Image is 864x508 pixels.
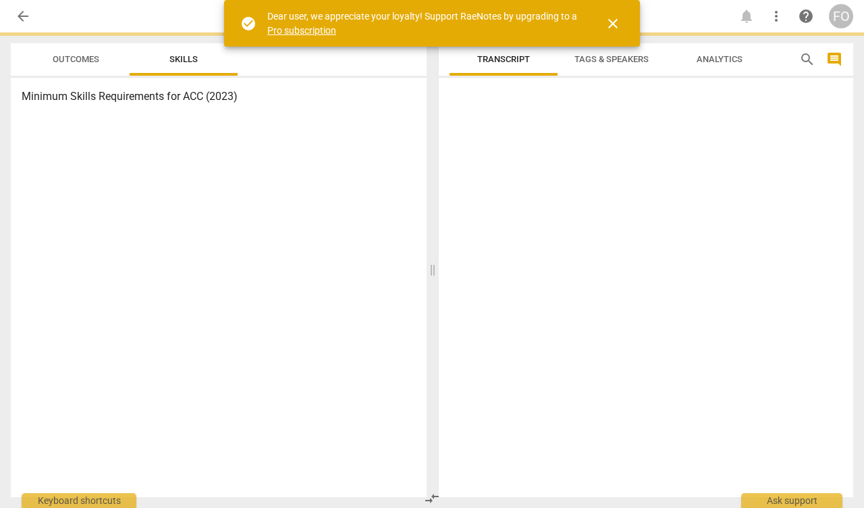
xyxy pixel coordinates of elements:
[829,4,853,28] button: FO
[768,8,784,24] span: more_vert
[240,16,256,32] span: check_circle
[574,54,649,64] span: Tags & Speakers
[741,493,842,508] div: Ask support
[267,9,580,37] div: Dear user, we appreciate your loyalty! Support RaeNotes by upgrading to a
[799,51,815,68] span: search
[169,54,198,64] span: Skills
[597,7,629,40] button: Close
[794,4,818,28] a: Help
[798,8,814,24] span: help
[22,88,416,105] h3: Minimum Skills Requirements for ACC (2023)
[796,49,818,70] button: Search
[53,54,99,64] span: Outcomes
[697,54,742,64] span: Analytics
[22,493,136,508] div: Keyboard shortcuts
[823,49,845,70] button: Show/Hide comments
[424,490,440,507] span: compare_arrows
[267,25,336,36] a: Pro subscription
[15,8,31,24] span: arrow_back
[826,51,842,68] span: comment
[605,16,621,32] span: close
[477,54,530,64] span: Transcript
